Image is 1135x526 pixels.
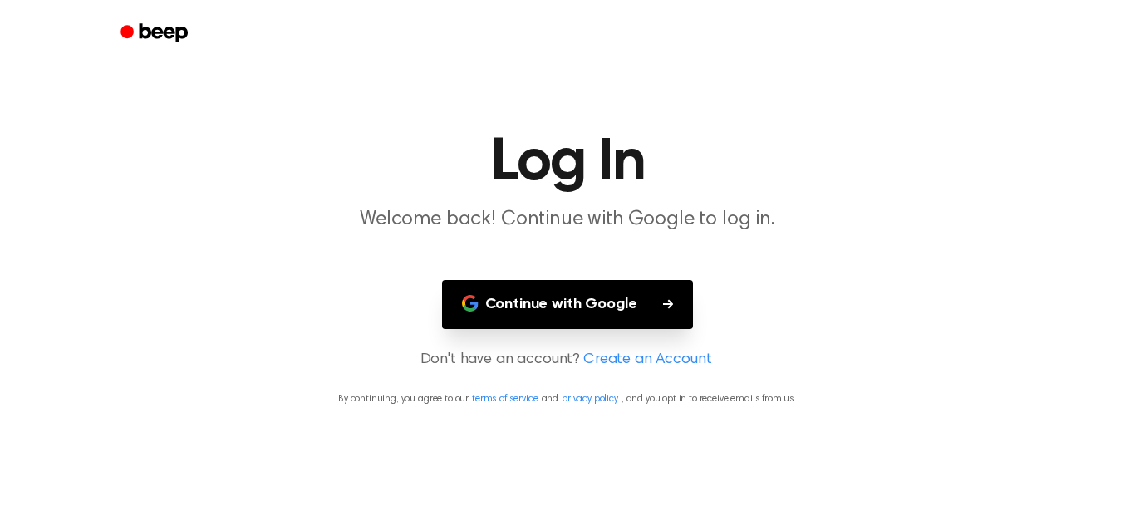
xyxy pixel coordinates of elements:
a: terms of service [472,394,538,404]
h1: Log In [142,133,993,193]
a: privacy policy [562,394,618,404]
a: Beep [109,17,203,50]
p: Don't have an account? [20,349,1115,371]
a: Create an Account [583,349,711,371]
p: By continuing, you agree to our and , and you opt in to receive emails from us. [20,391,1115,406]
button: Continue with Google [442,280,694,329]
p: Welcome back! Continue with Google to log in. [248,206,887,234]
